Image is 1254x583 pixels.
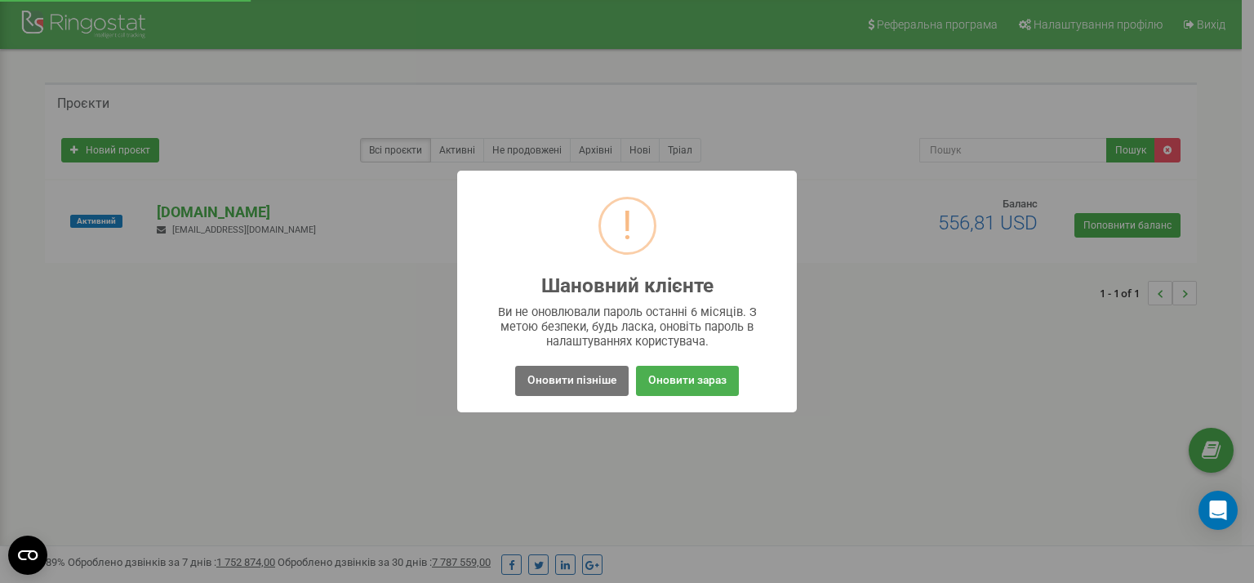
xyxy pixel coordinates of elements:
[636,366,739,396] button: Оновити зараз
[1198,491,1238,530] div: Open Intercom Messenger
[622,199,633,252] div: !
[515,366,629,396] button: Оновити пізніше
[8,536,47,575] button: Open CMP widget
[541,275,714,297] h2: Шановний клієнте
[490,305,765,349] div: Ви не оновлювали пароль останні 6 місяців. З метою безпеки, будь ласка, оновіть пароль в налаштув...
